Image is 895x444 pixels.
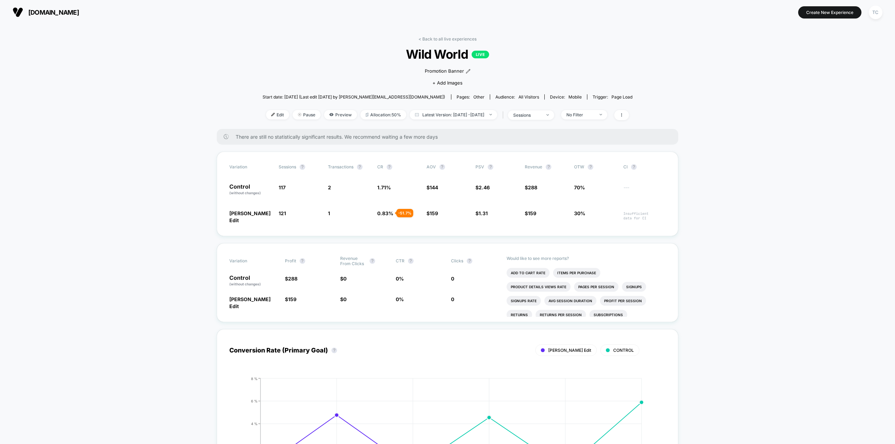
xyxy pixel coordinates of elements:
[513,112,541,118] div: sessions
[251,376,258,380] tspan: 8 %
[427,164,436,169] span: AOV
[623,164,662,170] span: CI
[28,9,79,16] span: [DOMAIN_NAME]
[432,80,463,86] span: + Add Images
[472,51,489,58] p: LIVE
[553,268,600,278] li: Items Per Purchase
[475,184,490,190] span: $
[328,164,353,169] span: Transactions
[568,94,582,100] span: mobile
[236,134,664,140] span: There are still no statistically significant results. We recommend waiting a few more days
[324,110,357,119] span: Preview
[430,210,438,216] span: 159
[229,184,272,196] p: Control
[631,164,637,170] button: ?
[229,296,271,309] span: [PERSON_NAME] Edit
[574,164,613,170] span: OTW
[507,256,666,261] p: Would like to see more reports?
[467,258,472,264] button: ?
[528,184,537,190] span: 288
[331,348,337,353] button: ?
[229,191,261,195] span: (without changes)
[501,110,508,120] span: |
[869,6,882,19] div: TC
[343,296,346,302] span: 0
[546,114,549,116] img: end
[430,184,438,190] span: 144
[263,94,445,100] span: Start date: [DATE] (Last edit [DATE] by [PERSON_NAME][EMAIL_ADDRESS][DOMAIN_NAME])
[279,210,286,216] span: 121
[328,184,331,190] span: 2
[418,36,477,42] a: < Back to all live experiences
[600,296,646,306] li: Profit Per Session
[229,164,268,170] span: Variation
[229,256,268,266] span: Variation
[360,110,406,119] span: Allocation: 50%
[415,113,419,116] img: calendar
[285,276,298,282] span: $
[544,94,587,100] span: Device:
[300,258,305,264] button: ?
[251,421,258,425] tspan: 4 %
[271,113,275,116] img: edit
[396,209,413,217] div: - 51.7 %
[281,47,614,61] span: Wild World
[525,164,542,169] span: Revenue
[525,184,537,190] span: $
[377,184,391,190] span: 1.71 %
[229,210,271,223] span: [PERSON_NAME] Edit
[495,94,539,100] div: Audience:
[574,210,585,216] span: 30%
[536,310,586,320] li: Returns Per Session
[507,282,571,292] li: Product Details Views Rate
[489,114,492,115] img: end
[546,164,551,170] button: ?
[370,258,375,264] button: ?
[611,94,632,100] span: Page Load
[427,210,438,216] span: $
[622,282,646,292] li: Signups
[548,348,591,353] span: [PERSON_NAME] Edit
[867,5,885,20] button: TC
[285,296,296,302] span: $
[288,296,296,302] span: 159
[427,184,438,190] span: $
[13,7,23,17] img: Visually logo
[613,348,634,353] span: CONTROL
[293,110,321,119] span: Pause
[479,184,490,190] span: 2.46
[475,210,488,216] span: $
[377,210,393,216] span: 0.83 %
[340,276,346,282] span: $
[343,276,346,282] span: 0
[451,276,454,282] span: 0
[623,211,666,224] span: Insufficient data for CI
[288,276,298,282] span: 288
[340,256,366,266] span: Revenue From Clicks
[298,113,301,116] img: end
[229,282,261,286] span: (without changes)
[479,210,488,216] span: 1.31
[588,164,593,170] button: ?
[574,184,585,190] span: 70%
[266,110,289,119] span: Edit
[566,112,594,117] div: No Filter
[251,399,258,403] tspan: 6 %
[396,296,404,302] span: 0 %
[396,276,404,282] span: 0 %
[600,114,602,115] img: end
[457,94,485,100] div: Pages:
[589,310,627,320] li: Subscriptions
[518,94,539,100] span: All Visitors
[396,258,404,263] span: CTR
[507,310,532,320] li: Returns
[10,7,81,18] button: [DOMAIN_NAME]
[279,184,286,190] span: 117
[475,164,484,169] span: PSV
[439,164,445,170] button: ?
[623,185,666,196] span: ---
[387,164,392,170] button: ?
[451,258,463,263] span: Clicks
[473,94,485,100] span: other
[451,296,454,302] span: 0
